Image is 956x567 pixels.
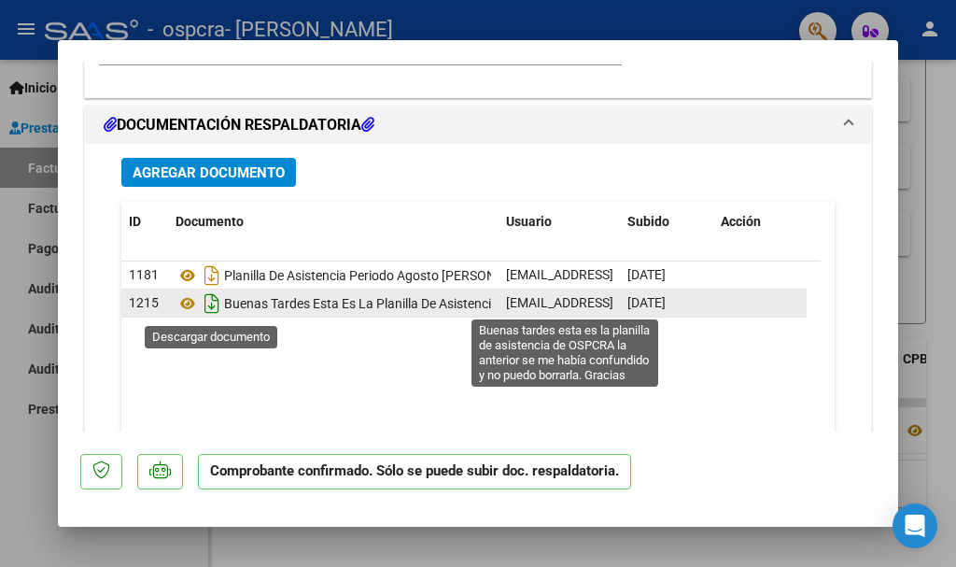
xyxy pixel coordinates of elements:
[627,267,666,282] span: [DATE]
[85,106,871,144] mat-expansion-panel-header: DOCUMENTACIÓN RESPALDATORIA
[620,202,713,242] datatable-header-cell: Subido
[198,454,631,490] p: Comprobante confirmado. Sólo se puede subir doc. respaldatoria.
[627,295,666,310] span: [DATE]
[168,202,499,242] datatable-header-cell: Documento
[627,214,669,229] span: Subido
[721,214,761,229] span: Acción
[506,267,822,282] span: [EMAIL_ADDRESS][DOMAIN_NAME] - [PERSON_NAME]
[200,261,224,291] i: Descargar documento
[176,296,946,311] span: Buenas Tardes Esta Es La Planilla De Asistencia De Ospcra La Anterior Se Me Había Confundido Y No...
[506,295,822,310] span: [EMAIL_ADDRESS][DOMAIN_NAME] - [PERSON_NAME]
[129,214,141,229] span: ID
[85,144,871,526] div: DOCUMENTACIÓN RESPALDATORIA
[129,295,159,310] span: 1215
[121,158,296,187] button: Agregar Documento
[129,267,159,282] span: 1181
[121,202,168,242] datatable-header-cell: ID
[200,289,224,319] i: Descargar documento
[176,214,244,229] span: Documento
[176,268,541,283] span: Planilla De Asistencia Periodo Agosto [PERSON_NAME]
[499,202,620,242] datatable-header-cell: Usuario
[893,503,937,548] div: Open Intercom Messenger
[104,114,374,136] h1: DOCUMENTACIÓN RESPALDATORIA
[713,202,807,242] datatable-header-cell: Acción
[506,214,552,229] span: Usuario
[133,164,285,181] span: Agregar Documento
